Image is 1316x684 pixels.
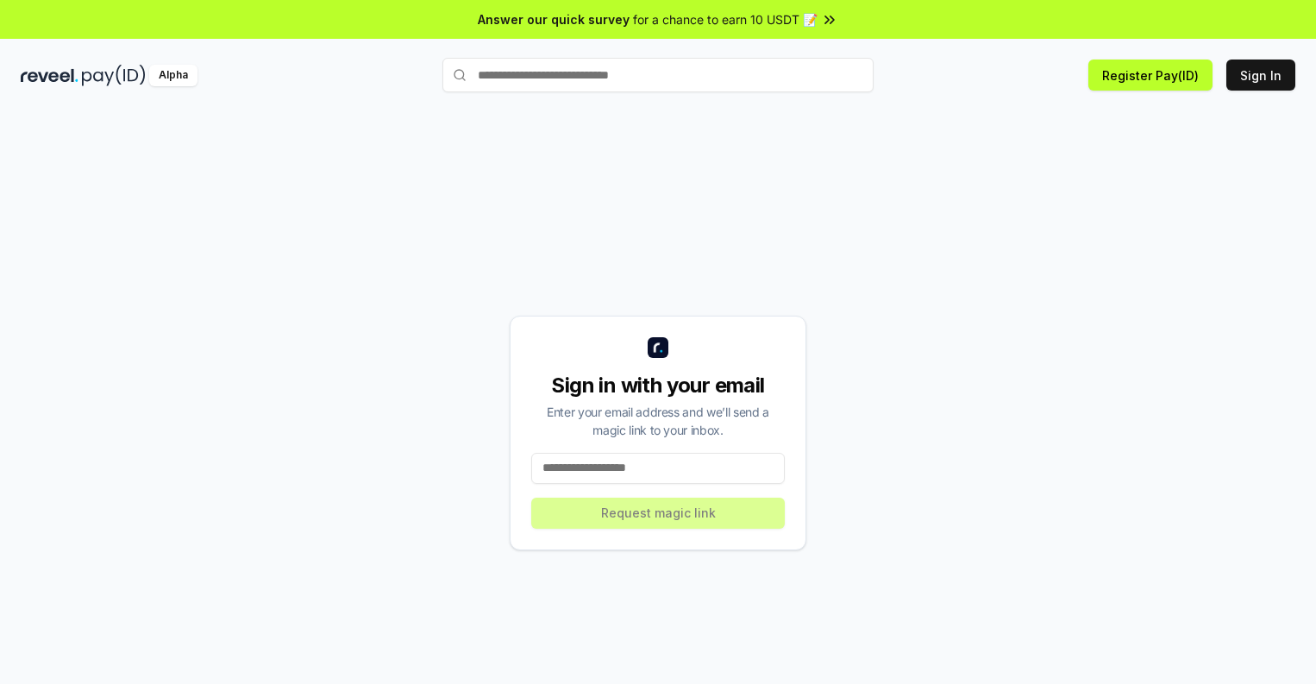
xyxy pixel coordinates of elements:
img: pay_id [82,65,146,86]
div: Sign in with your email [531,372,785,399]
span: Answer our quick survey [478,10,630,28]
button: Register Pay(ID) [1088,60,1213,91]
div: Enter your email address and we’ll send a magic link to your inbox. [531,403,785,439]
div: Alpha [149,65,197,86]
span: for a chance to earn 10 USDT 📝 [633,10,818,28]
img: reveel_dark [21,65,78,86]
img: logo_small [648,337,668,358]
button: Sign In [1226,60,1295,91]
